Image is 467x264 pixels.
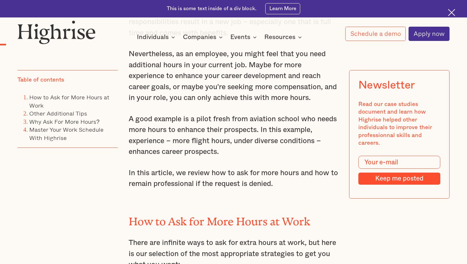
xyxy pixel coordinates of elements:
[448,9,455,16] img: Cross icon
[137,33,177,41] div: Individuals
[358,79,415,92] div: Newsletter
[167,5,256,12] div: This is some text inside of a div block.
[129,168,338,189] p: In this article, we review how to ask for more hours and how to remain professional if the reques...
[409,27,450,41] a: Apply now
[345,27,406,41] a: Schedule a demo
[17,20,96,44] img: Highrise logo
[183,33,225,41] div: Companies
[358,173,441,185] input: Keep me posted
[358,156,441,185] form: Modal Form
[264,33,304,41] div: Resources
[29,125,104,142] a: Master Your Work Schedule With Highrise
[129,114,338,157] p: A good example is a pilot fresh from aviation school who needs more hours to enhance their prospe...
[17,76,64,84] div: Table of contents
[358,156,441,169] input: Your e-mail
[265,3,301,14] a: Learn More
[264,33,295,41] div: Resources
[29,109,87,118] a: Other Additional Tips
[358,101,441,147] div: Read our case studies document and learn how Highrise helped other individuals to improve their p...
[230,33,250,41] div: Events
[137,33,169,41] div: Individuals
[183,33,216,41] div: Companies
[230,33,259,41] div: Events
[129,49,338,103] p: Nevertheless, as an employee, you might feel that you need additional hours in your current job. ...
[29,93,109,109] a: How to Ask for More Hours at Work
[129,213,338,225] h2: How to Ask for More Hours at Work
[29,117,99,126] a: Why Ask For More Hours?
